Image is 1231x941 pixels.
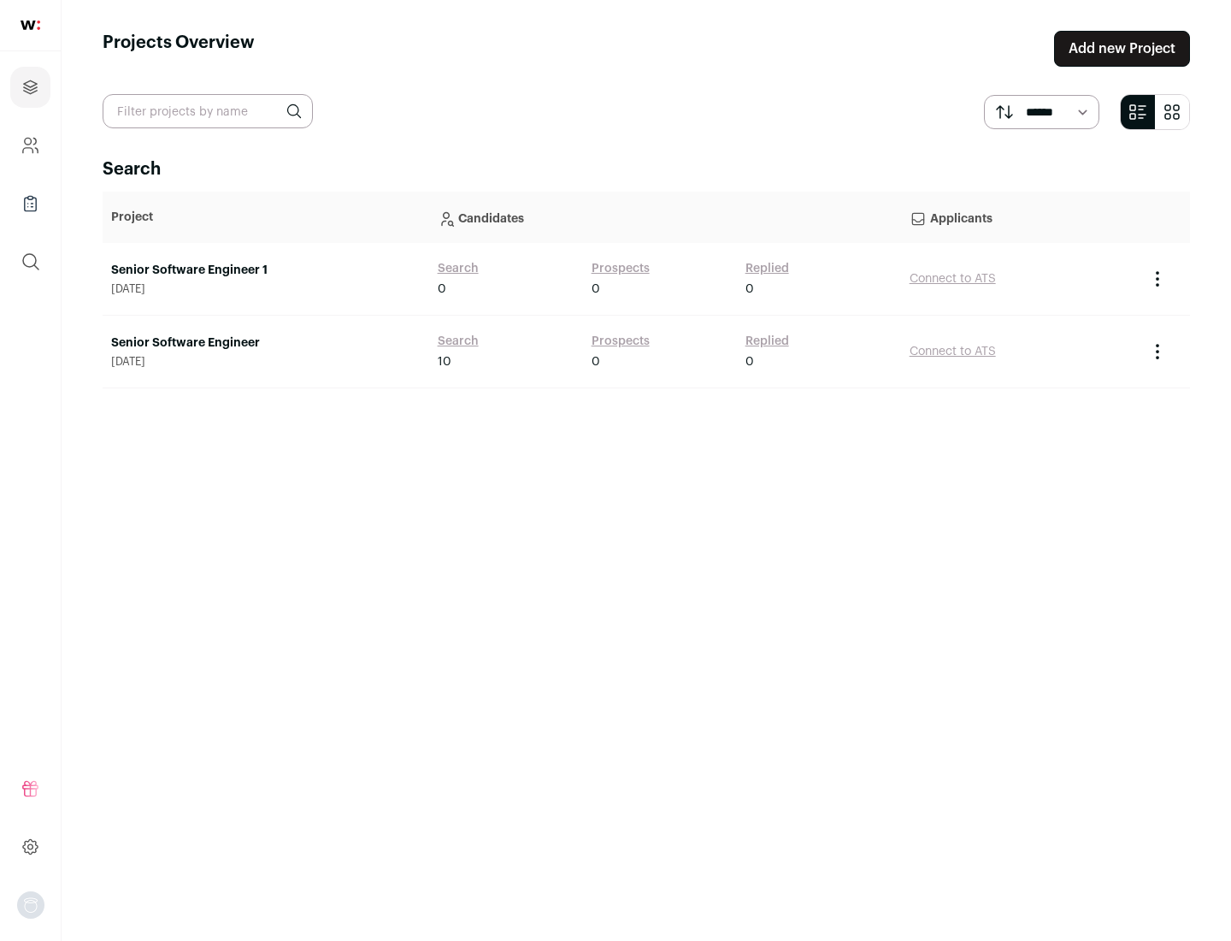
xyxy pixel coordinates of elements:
[111,334,421,352] a: Senior Software Engineer
[438,333,479,350] a: Search
[1147,269,1168,289] button: Project Actions
[17,891,44,919] button: Open dropdown
[103,157,1190,181] h2: Search
[910,273,996,285] a: Connect to ATS
[17,891,44,919] img: nopic.png
[10,125,50,166] a: Company and ATS Settings
[103,94,313,128] input: Filter projects by name
[910,346,996,358] a: Connect to ATS
[103,31,255,67] h1: Projects Overview
[745,353,754,370] span: 0
[438,353,451,370] span: 10
[910,200,1130,234] p: Applicants
[1054,31,1190,67] a: Add new Project
[111,209,421,226] p: Project
[21,21,40,30] img: wellfound-shorthand-0d5821cbd27db2630d0214b213865d53afaa358527fdda9d0ea32b1df1b89c2c.svg
[438,281,446,298] span: 0
[10,67,50,108] a: Projects
[745,260,789,277] a: Replied
[592,333,650,350] a: Prospects
[111,262,421,279] a: Senior Software Engineer 1
[745,333,789,350] a: Replied
[438,260,479,277] a: Search
[592,260,650,277] a: Prospects
[10,183,50,224] a: Company Lists
[438,200,892,234] p: Candidates
[111,355,421,369] span: [DATE]
[592,281,600,298] span: 0
[592,353,600,370] span: 0
[745,281,754,298] span: 0
[1147,341,1168,362] button: Project Actions
[111,282,421,296] span: [DATE]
